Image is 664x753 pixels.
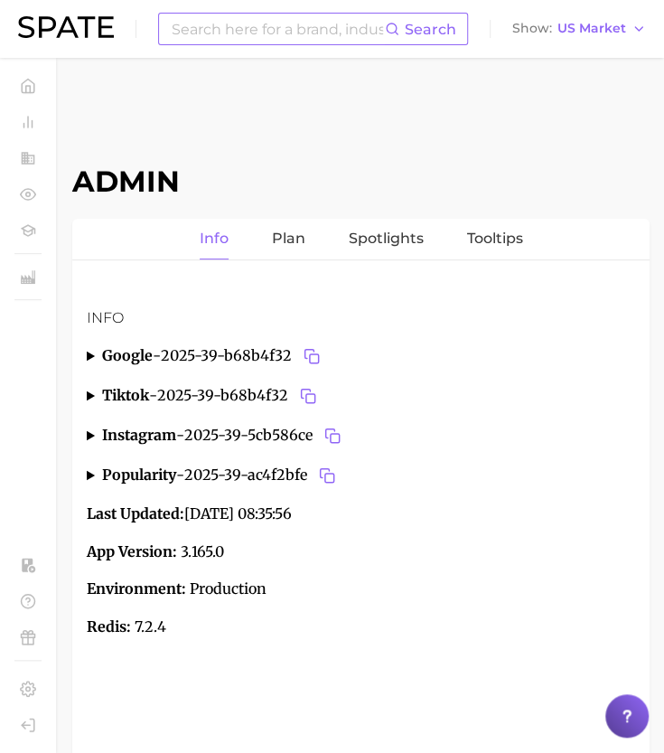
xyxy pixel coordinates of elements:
[87,503,635,526] p: [DATE] 08:35:56
[272,219,305,259] a: Plan
[102,346,153,364] strong: google
[184,423,345,448] span: 2025-39-5cb586ce
[102,426,176,444] strong: instagram
[176,426,184,444] span: -
[87,579,186,598] strong: Environment:
[87,541,635,564] p: 3.165.0
[87,344,635,369] summary: google-2025-39-b68b4f32Copy 2025-39-b68b4f32 to clipboard
[320,423,345,448] button: Copy 2025-39-5cb586ce to clipboard
[200,219,229,259] a: Info
[87,616,635,639] p: 7.2.4
[349,219,424,259] a: Spotlights
[299,344,324,369] button: Copy 2025-39-b68b4f32 to clipboard
[87,383,635,409] summary: tiktok-2025-39-b68b4f32Copy 2025-39-b68b4f32 to clipboard
[102,466,176,484] strong: popularity
[72,164,650,199] h1: Admin
[87,617,131,635] strong: Redis:
[295,383,321,409] button: Copy 2025-39-b68b4f32 to clipboard
[87,307,635,329] h3: Info
[87,578,635,601] p: Production
[508,17,650,41] button: ShowUS Market
[405,21,456,38] span: Search
[314,463,340,488] button: Copy 2025-39-ac4f2bfe to clipboard
[87,504,184,522] strong: Last Updated:
[18,16,114,38] img: SPATE
[14,711,42,739] a: Log out. Currently logged in with e-mail marwat@spate.nyc.
[87,423,635,448] summary: instagram-2025-39-5cb586ceCopy 2025-39-5cb586ce to clipboard
[184,463,340,488] span: 2025-39-ac4f2bfe
[467,219,523,259] a: Tooltips
[157,383,321,409] span: 2025-39-b68b4f32
[87,463,635,488] summary: popularity-2025-39-ac4f2bfeCopy 2025-39-ac4f2bfe to clipboard
[557,24,626,33] span: US Market
[176,466,184,484] span: -
[149,386,157,404] span: -
[161,344,324,369] span: 2025-39-b68b4f32
[102,386,149,404] strong: tiktok
[170,14,385,44] input: Search here for a brand, industry, or ingredient
[512,24,552,33] span: Show
[87,542,177,560] strong: App Version:
[153,346,161,364] span: -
